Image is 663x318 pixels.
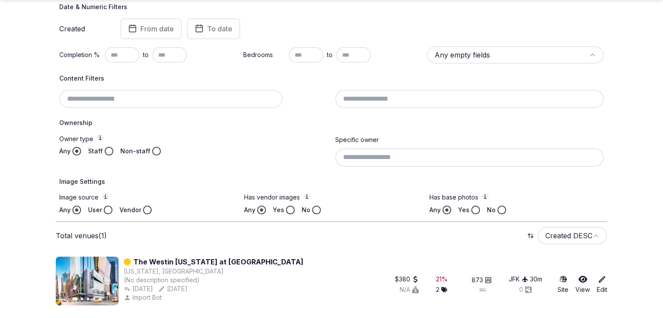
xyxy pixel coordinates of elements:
[124,293,163,302] button: Import Bot
[530,275,542,284] button: 30m
[487,206,496,214] label: No
[327,51,333,59] span: to
[243,51,285,59] label: Bedrooms
[59,177,604,186] h4: Image Settings
[143,51,149,59] span: to
[59,25,108,32] label: Created
[158,284,187,293] button: [DATE]
[88,147,103,156] label: Staff
[59,51,101,59] label: Completion %
[519,285,532,294] button: 0
[81,298,83,300] button: Go to slide 2
[102,193,109,200] button: Image source
[120,18,182,39] button: From date
[59,206,71,214] label: Any
[59,193,234,202] label: Image source
[302,206,310,214] label: No
[124,267,224,276] button: [US_STATE], [GEOGRAPHIC_DATA]
[56,257,119,305] img: Featured image for The Westin New York at Times Square
[530,275,542,284] div: 30 m
[303,193,310,200] button: Has vendor images
[140,24,174,33] span: From date
[119,206,141,214] label: Vendor
[207,24,232,33] span: To date
[244,193,418,202] label: Has vendor images
[124,284,153,293] button: [DATE]
[97,134,104,141] button: Owner type
[335,136,379,143] label: Specific owner
[436,285,447,294] button: 2
[472,276,492,284] button: 873
[436,275,448,284] button: 21%
[429,206,441,214] label: Any
[395,275,419,284] button: $380
[56,231,107,240] p: Total venues (1)
[273,206,284,214] label: Yes
[400,285,419,294] button: N/A
[482,193,489,200] button: Has base photos
[429,193,604,202] label: Has base photos
[458,206,469,214] label: Yes
[575,275,590,294] a: View
[124,276,303,284] div: (No description specified)
[133,257,303,267] a: The Westin [US_STATE] at [GEOGRAPHIC_DATA]
[59,74,604,83] h4: Content Filters
[558,275,568,294] a: Site
[87,298,89,300] button: Go to slide 3
[88,206,102,214] label: User
[99,298,102,300] button: Go to slide 5
[93,298,95,300] button: Go to slide 4
[244,206,255,214] label: Any
[436,275,448,284] div: 21 %
[59,147,71,156] label: Any
[509,275,528,284] button: JFK
[597,275,607,294] a: Edit
[59,118,604,127] h4: Ownership
[120,147,150,156] label: Non-staff
[72,297,78,301] button: Go to slide 1
[59,134,328,143] label: Owner type
[472,276,483,284] span: 873
[187,18,240,39] button: To date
